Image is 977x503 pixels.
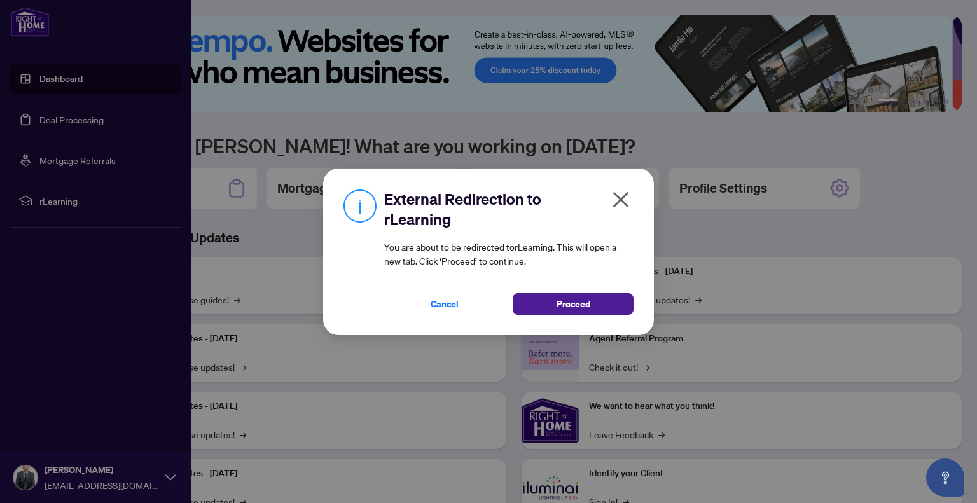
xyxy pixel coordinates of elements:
img: Info Icon [343,189,377,223]
span: close [611,189,631,210]
button: Proceed [513,293,634,315]
button: Open asap [926,458,964,497]
span: Proceed [557,294,590,314]
span: Cancel [431,294,459,314]
h2: External Redirection to rLearning [384,189,634,230]
button: Cancel [384,293,505,315]
div: You are about to be redirected to rLearning . This will open a new tab. Click ‘Proceed’ to continue. [384,189,634,315]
